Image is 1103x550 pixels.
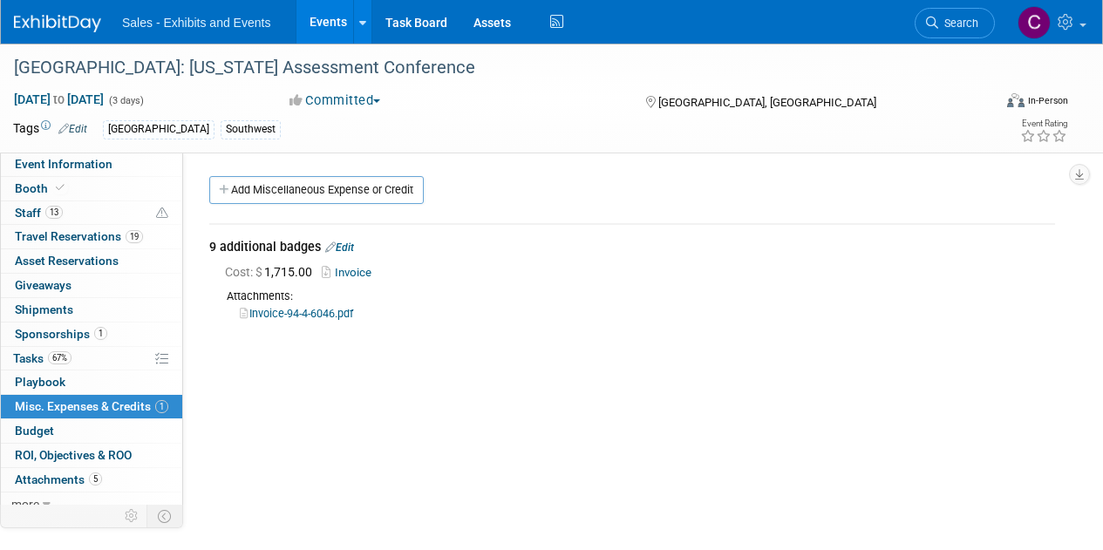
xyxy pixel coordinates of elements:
div: 9 additional badges [209,238,1055,259]
span: ROI, Objectives & ROO [15,448,132,462]
span: Giveaways [15,278,71,292]
div: Event Rating [1020,119,1067,128]
a: Event Information [1,153,182,176]
a: Edit [58,123,87,135]
span: 5 [89,472,102,485]
span: Playbook [15,375,65,389]
a: Attachments5 [1,468,182,492]
span: Sponsorships [15,327,107,341]
span: Shipments [15,302,73,316]
div: [GEOGRAPHIC_DATA] [103,120,214,139]
span: 1 [155,400,168,413]
div: Southwest [221,120,281,139]
a: Add Miscellaneous Expense or Credit [209,176,424,204]
a: Staff13 [1,201,182,225]
span: Sales - Exhibits and Events [122,16,270,30]
a: Edit [325,241,354,254]
div: In-Person [1027,94,1068,107]
a: Invoice [322,266,378,279]
span: Event Information [15,157,112,171]
span: more [11,497,39,511]
span: [GEOGRAPHIC_DATA], [GEOGRAPHIC_DATA] [658,96,876,109]
a: Invoice-94-4-6046.pdf [240,307,353,320]
span: 13 [45,206,63,219]
td: Toggle Event Tabs [147,505,183,527]
span: Misc. Expenses & Credits [15,399,168,413]
span: 19 [126,230,143,243]
span: 67% [48,351,71,364]
a: Giveaways [1,274,182,297]
i: Booth reservation complete [56,183,65,193]
span: Asset Reservations [15,254,119,268]
a: ROI, Objectives & ROO [1,444,182,467]
a: Sponsorships1 [1,323,182,346]
img: Christine Lurz [1018,6,1051,39]
span: to [51,92,67,106]
span: Budget [15,424,54,438]
td: Personalize Event Tab Strip [117,505,147,527]
td: Tags [13,119,87,139]
a: Search [915,8,995,38]
span: Attachments [15,472,102,486]
a: Tasks67% [1,347,182,370]
img: Format-Inperson.png [1007,93,1025,107]
span: 1,715.00 [225,265,319,279]
a: Playbook [1,370,182,394]
a: Budget [1,419,182,443]
a: Asset Reservations [1,249,182,273]
span: Potential Scheduling Conflict -- at least one attendee is tagged in another overlapping event. [156,206,168,221]
span: Search [938,17,978,30]
img: ExhibitDay [14,15,101,32]
span: [DATE] [DATE] [13,92,105,107]
span: Booth [15,181,68,195]
button: Committed [283,92,387,110]
span: (3 days) [107,95,144,106]
a: Shipments [1,298,182,322]
a: Booth [1,177,182,200]
span: Staff [15,206,63,220]
a: more [1,492,182,516]
div: Event Format [914,91,1068,117]
a: Travel Reservations19 [1,225,182,248]
div: [GEOGRAPHIC_DATA]: [US_STATE] Assessment Conference [8,52,978,84]
a: Misc. Expenses & Credits1 [1,395,182,418]
span: Travel Reservations [15,229,143,243]
span: 1 [94,327,107,340]
span: Cost: $ [225,265,264,279]
div: Attachments: [209,289,1055,304]
span: Tasks [13,351,71,365]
